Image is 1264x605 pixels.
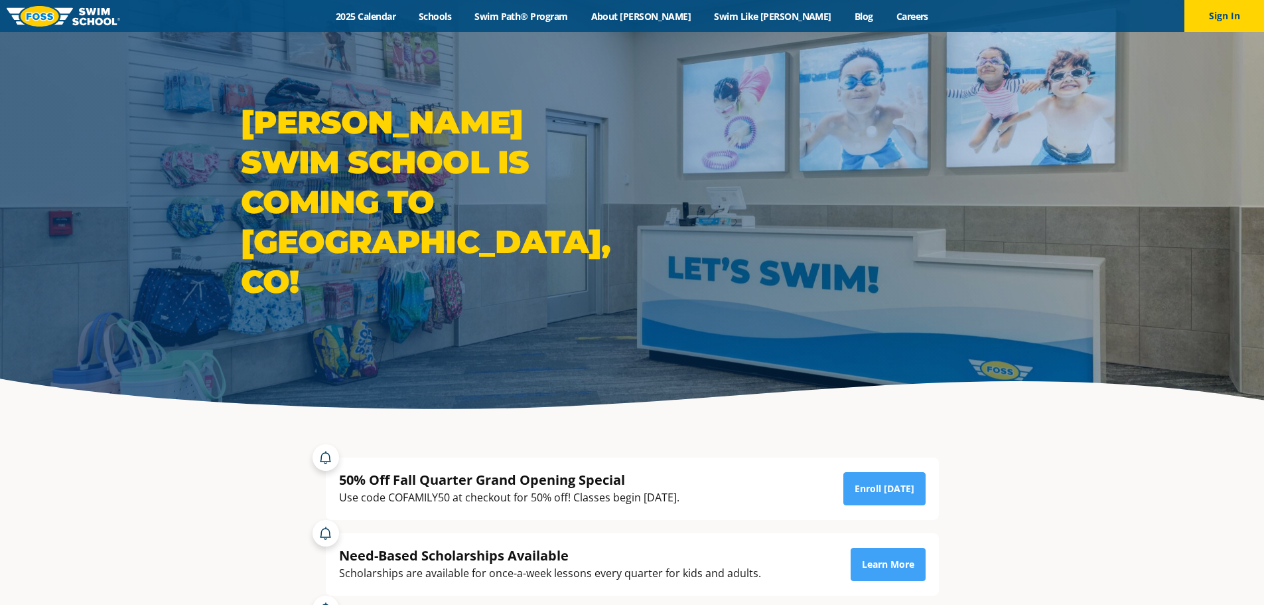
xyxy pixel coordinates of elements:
[851,548,926,581] a: Learn More
[463,10,579,23] a: Swim Path® Program
[339,547,761,564] div: Need-Based Scholarships Available
[339,489,679,507] div: Use code COFAMILY50 at checkout for 50% off! Classes begin [DATE].
[241,102,626,302] h1: [PERSON_NAME] Swim School is coming to [GEOGRAPHIC_DATA], CO!
[703,10,843,23] a: Swim Like [PERSON_NAME]
[7,6,120,27] img: FOSS Swim School Logo
[407,10,463,23] a: Schools
[324,10,407,23] a: 2025 Calendar
[339,471,679,489] div: 50% Off Fall Quarter Grand Opening Special
[339,564,761,582] div: Scholarships are available for once-a-week lessons every quarter for kids and adults.
[843,472,926,505] a: Enroll [DATE]
[843,10,884,23] a: Blog
[579,10,703,23] a: About [PERSON_NAME]
[884,10,940,23] a: Careers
